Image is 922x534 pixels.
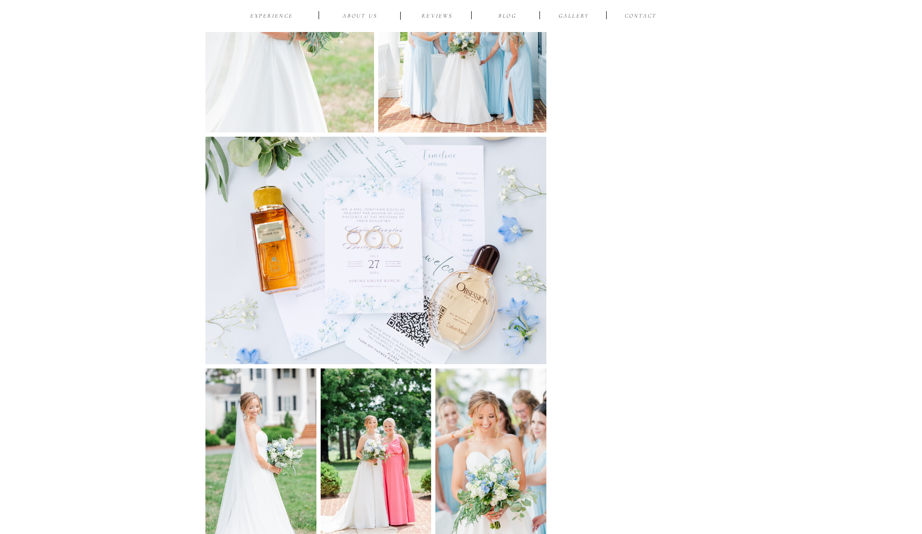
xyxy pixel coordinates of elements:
a: Gallery [556,12,592,22]
a: EXPERIENCE [247,12,297,22]
a: ABOUT US [335,12,385,22]
a: CONTACT [623,12,658,22]
a: BLOG [490,12,524,22]
a: reviews [412,12,463,22]
img: Example Shoot Title Tag [205,137,546,364]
